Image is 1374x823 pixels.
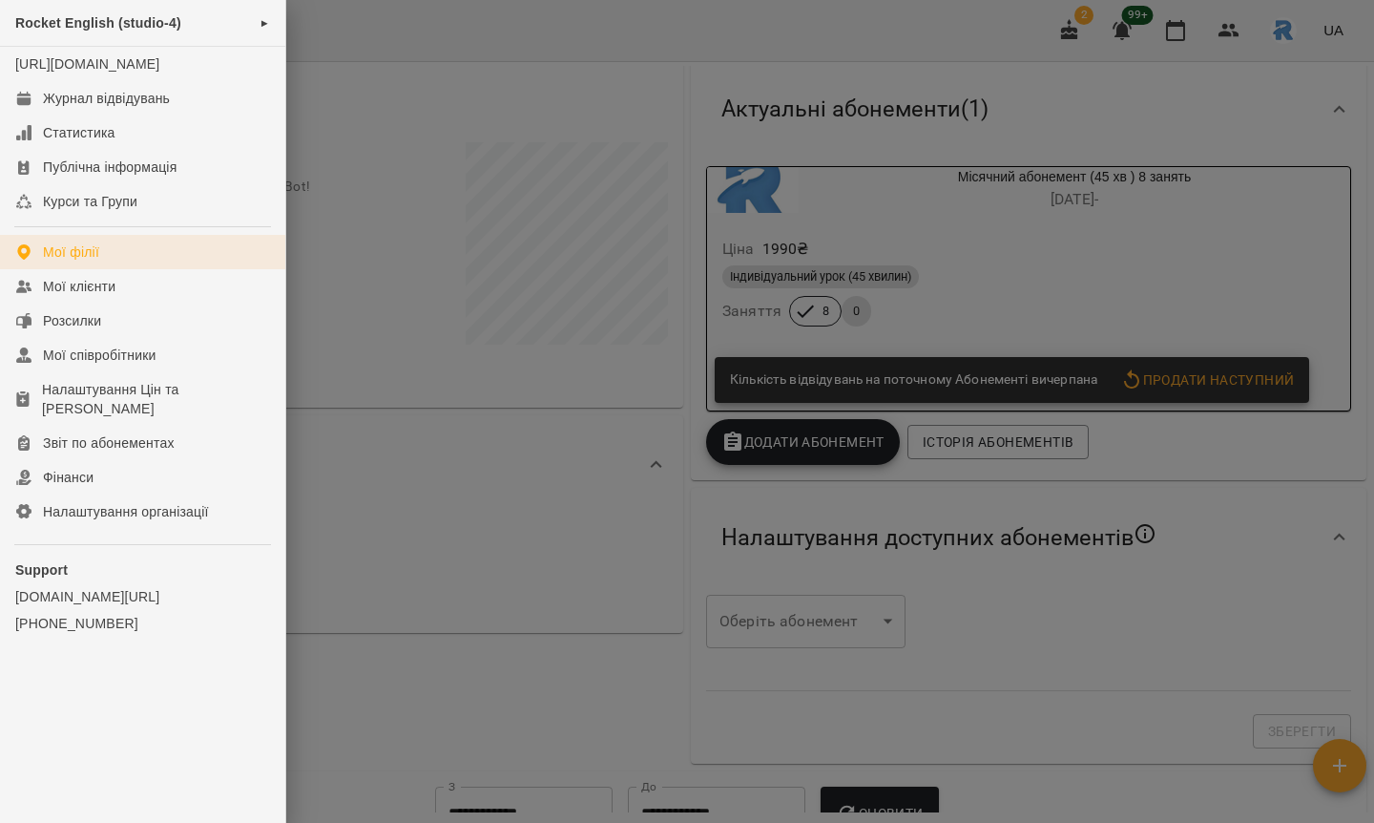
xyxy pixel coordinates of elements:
div: Статистика [43,123,115,142]
div: Курси та Групи [43,192,137,211]
p: Support [15,560,270,580]
span: Rocket English (studio-4) [15,15,181,31]
div: Налаштування організації [43,502,209,521]
div: Розсилки [43,311,101,330]
a: [PHONE_NUMBER] [15,614,270,633]
div: Публічна інформація [43,158,177,177]
div: Мої клієнти [43,277,115,296]
div: Налаштування Цін та [PERSON_NAME] [42,380,270,418]
a: [URL][DOMAIN_NAME] [15,56,159,72]
div: Мої співробітники [43,346,156,365]
div: Журнал відвідувань [43,89,170,108]
div: Фінанси [43,468,94,487]
div: Звіт по абонементах [43,433,175,453]
a: [DOMAIN_NAME][URL] [15,587,270,606]
span: ► [260,15,270,31]
div: Мої філії [43,243,99,262]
